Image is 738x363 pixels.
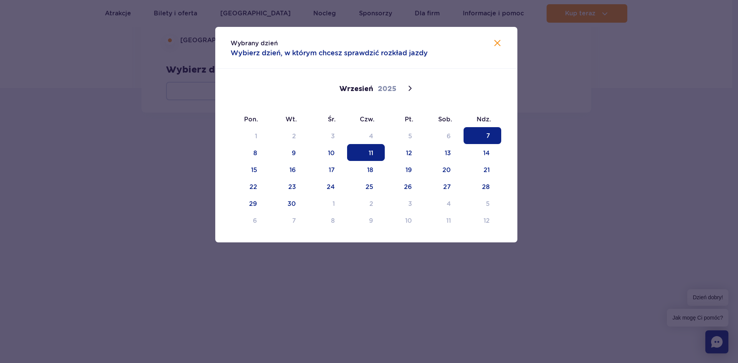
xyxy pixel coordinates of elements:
[270,127,307,144] span: Wrzesień 2, 2025
[308,115,347,124] span: Śr.
[386,178,424,195] span: Wrzesień 26, 2025
[309,161,346,178] span: Wrzesień 17, 2025
[231,115,269,124] span: Pon.
[231,161,269,178] span: Wrzesień 15, 2025
[464,178,501,195] span: Wrzesień 28, 2025
[347,127,385,144] span: Wrzesień 4, 2025
[270,212,307,229] span: Październik 7, 2025
[309,178,346,195] span: Wrzesień 24, 2025
[269,115,308,124] span: Wt.
[425,144,462,161] span: Wrzesień 13, 2025
[231,178,269,195] span: Wrzesień 22, 2025
[231,40,278,47] span: Wybrany dzień
[386,195,424,212] span: Październik 3, 2025
[464,144,501,161] span: Wrzesień 14, 2025
[464,195,501,212] span: Październik 5, 2025
[309,212,346,229] span: Październik 8, 2025
[270,195,307,212] span: Wrzesień 30, 2025
[339,85,373,94] span: Wrzesień
[464,212,501,229] span: Październik 12, 2025
[231,144,269,161] span: Wrzesień 8, 2025
[270,178,307,195] span: Wrzesień 23, 2025
[231,48,428,58] span: Wybierz dzień, w którym chcesz sprawdzić rozkład jazdy
[231,127,269,144] span: Wrzesień 1, 2025
[425,178,462,195] span: Wrzesień 27, 2025
[270,144,307,161] span: Wrzesień 9, 2025
[425,161,462,178] span: Wrzesień 20, 2025
[386,127,424,144] span: Wrzesień 5, 2025
[231,212,269,229] span: Październik 6, 2025
[309,195,346,212] span: Październik 1, 2025
[464,127,501,144] span: Wrzesień 7, 2025
[347,115,386,124] span: Czw.
[347,161,385,178] span: Wrzesień 18, 2025
[347,144,385,161] span: Wrzesień 11, 2025
[309,127,346,144] span: Wrzesień 3, 2025
[347,195,385,212] span: Październik 2, 2025
[464,161,501,178] span: Wrzesień 21, 2025
[231,195,269,212] span: Wrzesień 29, 2025
[425,195,462,212] span: Październik 4, 2025
[270,161,307,178] span: Wrzesień 16, 2025
[386,115,424,124] span: Pt.
[386,161,424,178] span: Wrzesień 19, 2025
[347,178,385,195] span: Wrzesień 25, 2025
[309,144,346,161] span: Wrzesień 10, 2025
[347,212,385,229] span: Październik 9, 2025
[425,212,462,229] span: Październik 11, 2025
[463,115,502,124] span: Ndz.
[424,115,463,124] span: Sob.
[425,127,462,144] span: Wrzesień 6, 2025
[386,212,424,229] span: Październik 10, 2025
[386,144,424,161] span: Wrzesień 12, 2025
